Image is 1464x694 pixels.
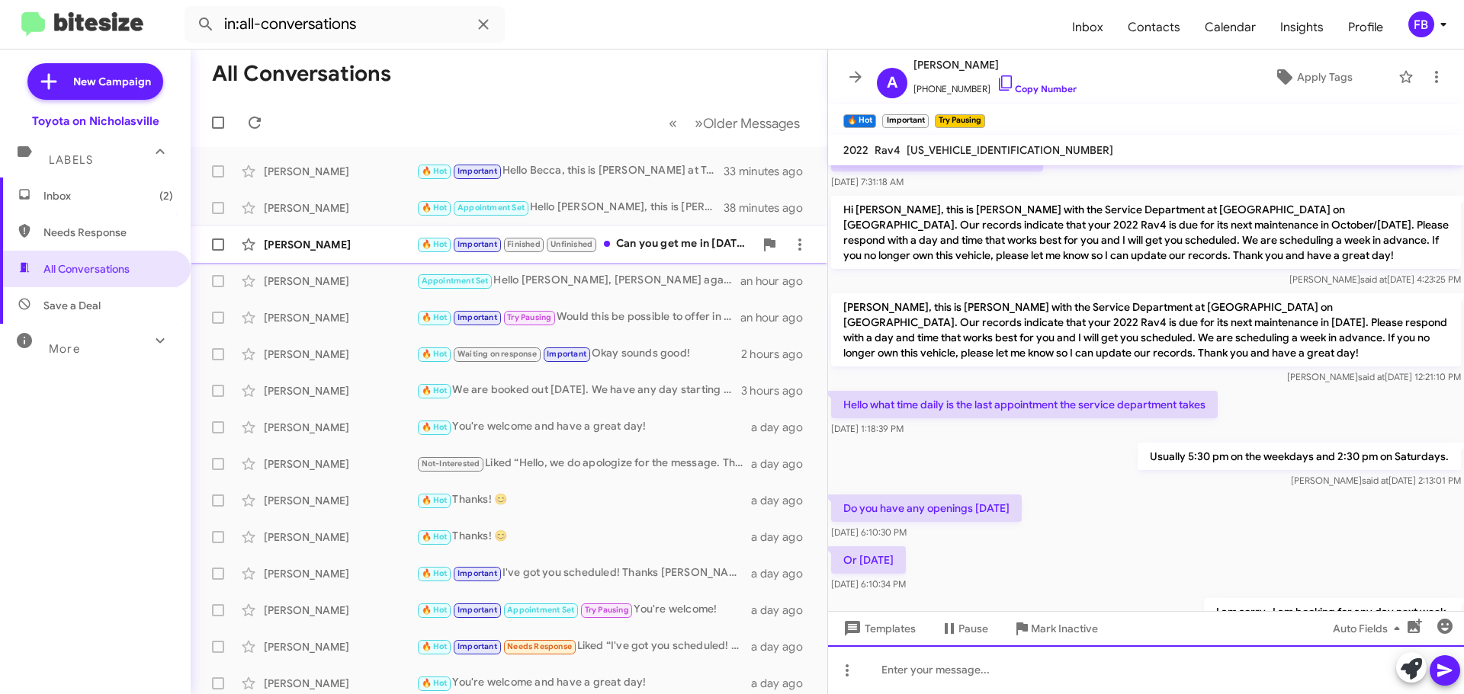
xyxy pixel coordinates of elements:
[49,153,93,167] span: Labels
[831,176,904,187] span: [DATE] 7:31:18 AM
[751,493,815,508] div: a day ago
[422,276,489,286] span: Appointment Set
[831,526,907,538] span: [DATE] 6:10:30 PM
[457,312,497,322] span: Important
[159,188,173,203] span: (2)
[913,56,1077,74] span: [PERSON_NAME]
[1116,5,1193,50] a: Contacts
[1333,615,1406,642] span: Auto Fields
[32,114,159,129] div: Toyota on Nicholasville
[457,568,497,578] span: Important
[212,62,391,86] h1: All Conversations
[660,107,809,139] nav: Page navigation example
[264,273,416,289] div: [PERSON_NAME]
[457,203,525,213] span: Appointment Set
[27,63,163,100] a: New Campaign
[49,342,80,356] span: More
[416,309,740,326] div: Would this be possible to offer in [GEOGRAPHIC_DATA]
[416,601,751,619] div: You're welcome!
[457,605,497,615] span: Important
[416,638,751,655] div: Liked “I've got you scheduled! You're welcome. Thanks [PERSON_NAME], have a great day!”
[751,456,815,472] div: a day ago
[264,676,416,691] div: [PERSON_NAME]
[1408,11,1434,37] div: FB
[669,114,677,133] span: «
[831,578,906,590] span: [DATE] 6:10:34 PM
[741,347,815,362] div: 2 hours ago
[1287,371,1461,382] span: [PERSON_NAME] [DATE] 12:21:10 PM
[724,164,815,179] div: 33 minutes ago
[43,261,130,277] span: All Conversations
[843,143,868,157] span: 2022
[1291,475,1461,486] span: [PERSON_NAME] [DATE] 2:13:01 PM
[740,273,815,289] div: an hour ago
[1234,63,1391,91] button: Apply Tags
[831,423,904,434] span: [DATE] 1:18:39 PM
[695,114,703,133] span: »
[43,225,173,240] span: Needs Response
[457,641,497,651] span: Important
[416,455,751,472] div: Liked “Hello, we do apologize for the message. Thanks for letting us know, we will update our rec...
[831,391,1218,418] p: Hello what time daily is the last appointment the service department takes
[1268,5,1336,50] a: Insights
[422,422,448,432] span: 🔥 Hot
[457,349,537,359] span: Waiting on response
[422,568,448,578] span: 🔥 Hot
[831,196,1461,269] p: Hi [PERSON_NAME], this is [PERSON_NAME] with the Service Department at [GEOGRAPHIC_DATA] on [GEOG...
[457,239,497,249] span: Important
[840,615,916,642] span: Templates
[422,495,448,505] span: 🔥 Hot
[416,235,754,253] div: Can you get me in [DATE]? The 9/6
[416,345,741,363] div: Okay sounds good!
[751,603,815,618] div: a day ago
[928,615,1000,642] button: Pause
[264,420,416,435] div: [PERSON_NAME]
[1297,63,1353,91] span: Apply Tags
[264,237,416,252] div: [PERSON_NAME]
[416,418,751,436] div: You're welcome and have a great day!
[997,83,1077,94] a: Copy Number
[422,203,448,213] span: 🔥 Hot
[751,566,815,581] div: a day ago
[264,456,416,472] div: [PERSON_NAME]
[264,566,416,581] div: [PERSON_NAME]
[185,6,505,43] input: Search
[907,143,1113,157] span: [US_VEHICLE_IDENTIFICATION_NUMBER]
[551,239,592,249] span: Unfinished
[751,639,815,654] div: a day ago
[882,114,928,128] small: Important
[416,199,724,216] div: Hello [PERSON_NAME], this is [PERSON_NAME] at [GEOGRAPHIC_DATA] on [GEOGRAPHIC_DATA]. It's been a...
[751,676,815,691] div: a day ago
[507,641,572,651] span: Needs Response
[422,532,448,542] span: 🔥 Hot
[416,564,751,582] div: I've got you scheduled! Thanks [PERSON_NAME], have a great day!
[660,107,686,139] button: Previous
[1336,5,1395,50] span: Profile
[457,166,497,176] span: Important
[264,639,416,654] div: [PERSON_NAME]
[507,605,574,615] span: Appointment Set
[875,143,901,157] span: Rav4
[751,529,815,545] div: a day ago
[422,166,448,176] span: 🔥 Hot
[828,615,928,642] button: Templates
[416,272,740,289] div: Hello [PERSON_NAME], [PERSON_NAME] again from Toyota on [GEOGRAPHIC_DATA]. There is still time th...
[685,107,809,139] button: Next
[422,349,448,359] span: 🔥 Hot
[264,493,416,508] div: [PERSON_NAME]
[422,385,448,395] span: 🔥 Hot
[264,310,416,325] div: [PERSON_NAME]
[1204,598,1461,625] p: I am sorry. I am booking for any day next week.
[887,71,897,95] span: A
[831,546,906,574] p: Or [DATE]
[1358,371,1385,382] span: said at
[831,494,1022,522] p: Do you have any openings [DATE]
[1321,615,1418,642] button: Auto Fields
[422,239,448,249] span: 🔥 Hot
[724,200,815,216] div: 38 minutes ago
[264,164,416,179] div: [PERSON_NAME]
[416,491,751,509] div: Thanks! 😊
[422,605,448,615] span: 🔥 Hot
